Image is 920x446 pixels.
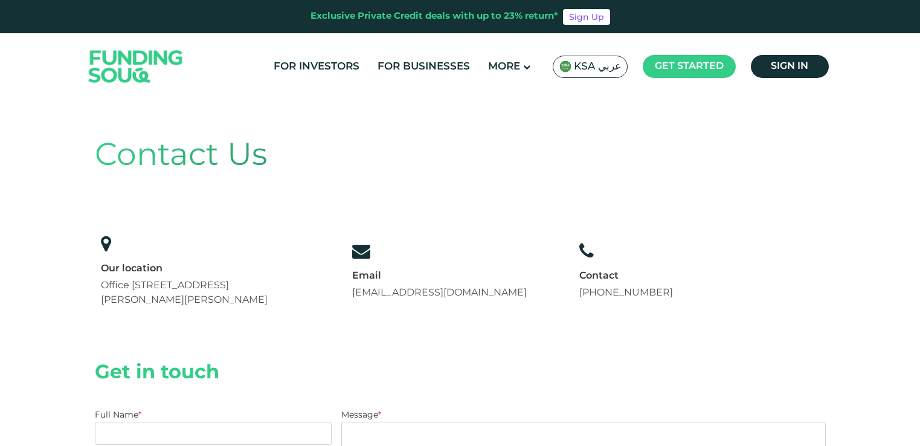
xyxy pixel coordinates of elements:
span: Office [STREET_ADDRESS][PERSON_NAME][PERSON_NAME] [101,281,268,305]
img: SA Flag [559,60,571,73]
span: Get started [655,62,724,71]
span: Sign in [771,62,808,71]
label: Full Name [95,411,141,419]
a: Sign in [751,55,829,78]
h2: Get in touch [95,362,826,385]
div: Exclusive Private Credit deals with up to 23% return* [310,10,558,24]
img: Logo [77,36,195,97]
a: For Businesses [375,57,473,77]
a: For Investors [271,57,362,77]
label: Message [341,411,381,419]
a: Sign Up [563,9,610,25]
div: Contact Us [95,133,826,180]
div: Contact [579,270,673,283]
div: Our location [101,262,299,276]
div: Email [352,270,527,283]
a: [PHONE_NUMBER] [579,288,673,297]
span: KSA عربي [574,60,621,74]
span: More [488,62,520,72]
a: [EMAIL_ADDRESS][DOMAIN_NAME] [352,288,527,297]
